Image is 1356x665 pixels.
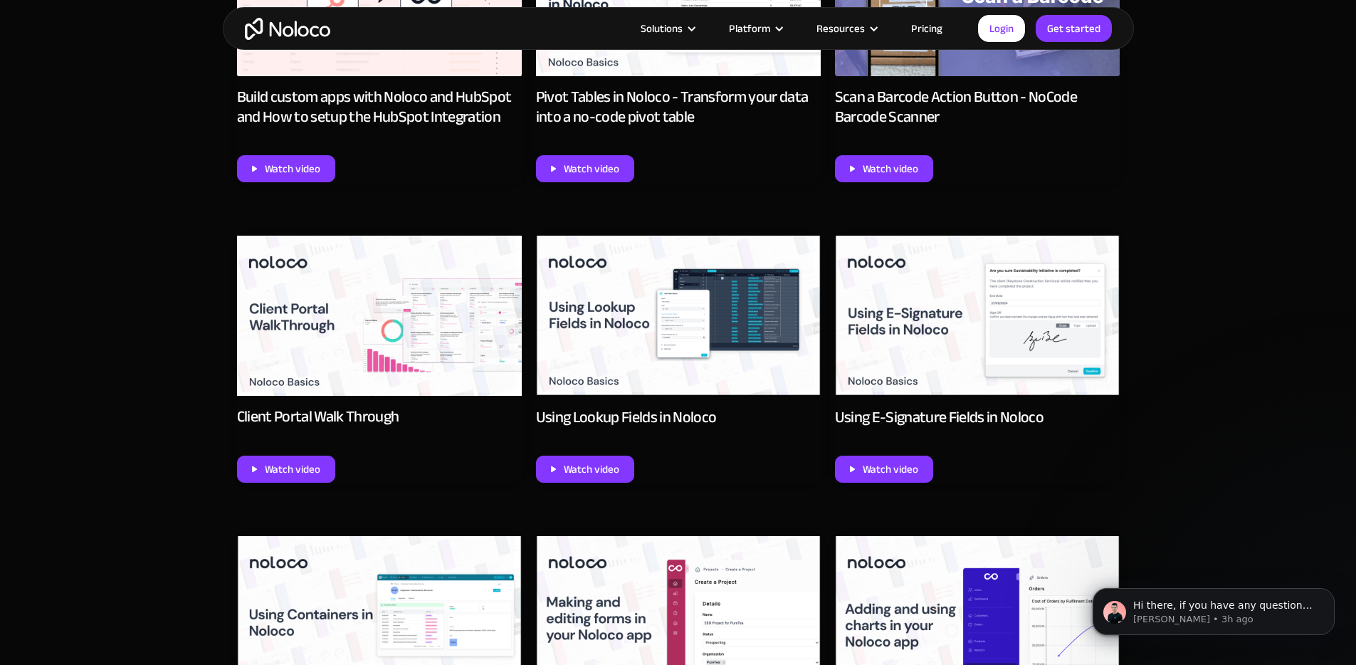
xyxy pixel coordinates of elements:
div: Watch video [564,460,619,478]
div: Watch video [863,159,918,178]
a: Pricing [893,19,960,38]
a: Get started [1036,15,1112,42]
a: Login [978,15,1025,42]
div: Platform [729,19,770,38]
div: Using E-Signature Fields in Noloco [835,407,1044,427]
a: Using E-Signature Fields in NolocoWatch video [835,236,1120,483]
a: Client Portal Walk ThroughWatch video [237,236,522,483]
a: Using Lookup Fields in NolocoWatch video [536,236,821,483]
div: Watch video [265,460,320,478]
div: Client Portal Walk Through [237,407,399,426]
div: Platform [711,19,799,38]
div: Pivot Tables in Noloco - Transform your data into a no-code pivot table [536,87,821,127]
div: Watch video [564,159,619,178]
div: Scan a Barcode Action Button - NoCode Barcode Scanner [835,87,1120,127]
div: Solutions [623,19,711,38]
div: Using Lookup Fields in Noloco [536,407,717,427]
div: Resources [799,19,893,38]
div: Watch video [863,460,918,478]
a: home [245,18,330,40]
iframe: Intercom notifications message [1071,558,1356,658]
div: Build custom apps with Noloco and HubSpot and How to setup the HubSpot Integration [237,87,522,127]
div: Watch video [265,159,320,178]
div: Solutions [641,19,683,38]
div: Resources [816,19,865,38]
